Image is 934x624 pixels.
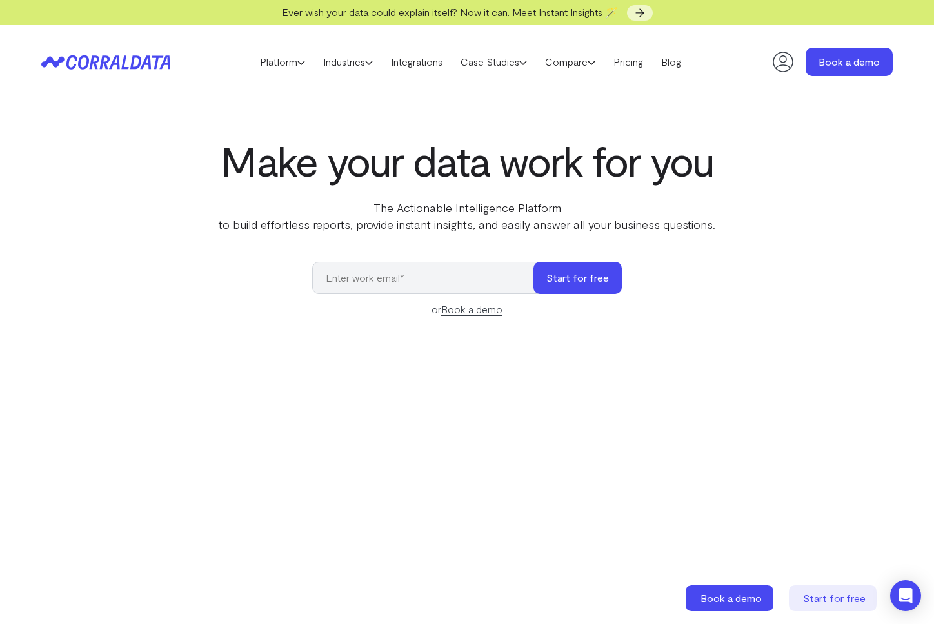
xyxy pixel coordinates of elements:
[652,52,690,72] a: Blog
[314,52,382,72] a: Industries
[533,262,622,294] button: Start for free
[536,52,604,72] a: Compare
[700,592,762,604] span: Book a demo
[204,137,730,184] h1: Make your data work for you
[282,6,618,18] span: Ever wish your data could explain itself? Now it can. Meet Instant Insights 🪄
[441,303,502,316] a: Book a demo
[890,580,921,611] div: Open Intercom Messenger
[382,52,452,72] a: Integrations
[251,52,314,72] a: Platform
[204,199,730,233] p: The Actionable Intelligence Platform to build effortless reports, provide instant insights, and e...
[806,48,893,76] a: Book a demo
[789,585,879,611] a: Start for free
[452,52,536,72] a: Case Studies
[604,52,652,72] a: Pricing
[686,585,776,611] a: Book a demo
[312,302,622,317] div: or
[312,262,546,294] input: Enter work email*
[803,592,866,604] span: Start for free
